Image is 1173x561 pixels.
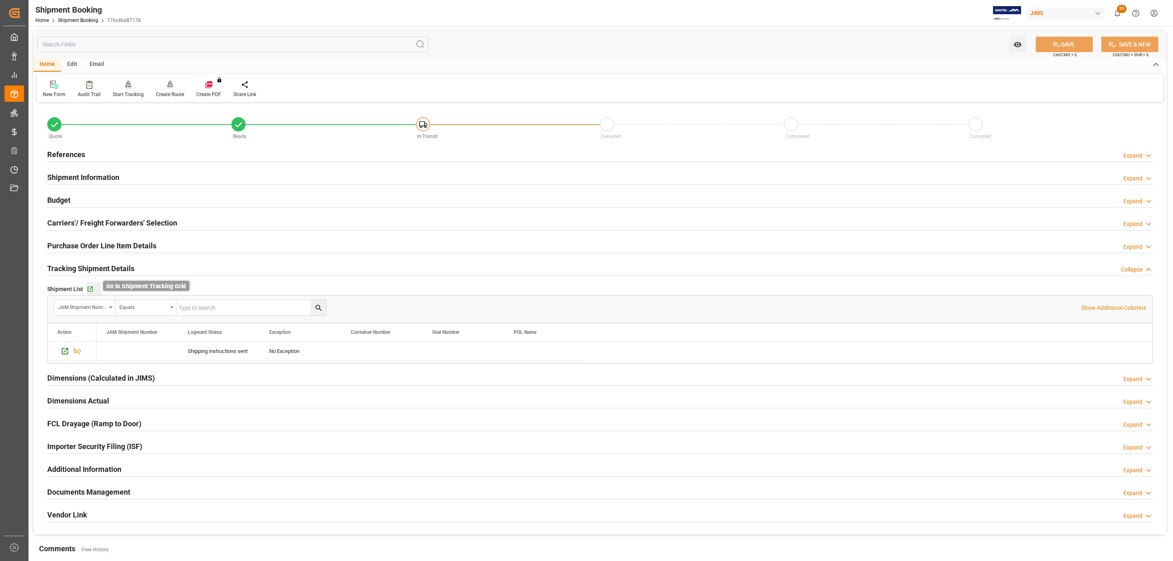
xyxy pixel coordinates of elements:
[786,134,810,139] span: Completed
[269,342,331,361] div: No Exception
[58,302,106,311] div: JAM Shipment Number
[233,134,246,139] span: Ready
[1108,4,1127,22] button: show 55 new notifications
[58,18,98,23] a: Shipment Booking
[311,300,326,316] button: search button
[188,342,250,361] div: Shipping instructions sent
[47,263,134,274] h2: Tracking Shipment Details
[156,91,184,98] div: Create Route
[119,302,167,311] div: Equals
[47,486,130,497] h2: Documents Management
[97,342,585,361] div: Press SPACE to select this row.
[1081,304,1146,312] p: Show Additional Columns
[61,58,83,72] div: Edit
[115,300,176,316] button: open menu
[1123,398,1142,406] div: Expand
[1121,265,1142,274] div: Collapse
[57,329,72,335] div: Action
[37,37,428,52] input: Search Fields
[49,134,62,139] span: Quote
[39,543,75,554] h2: Comments
[106,329,157,335] span: JAM Shipment Number
[351,329,390,335] span: Container Number
[83,58,110,72] div: Email
[1123,466,1142,475] div: Expand
[233,91,256,98] div: Share Link
[1036,37,1093,52] button: SAVE
[1123,512,1142,520] div: Expand
[993,6,1021,20] img: Exertis%20JAM%20-%20Email%20Logo.jpg_1722504956.jpg
[113,91,144,98] div: Start Tracking
[78,91,101,98] div: Audit Trail
[35,18,49,23] a: Home
[514,329,536,335] span: POL Name
[47,373,155,383] h2: Dimensions (Calculated in JIMS)
[103,281,189,291] div: Go to Shipment Tracking Grid
[47,464,121,475] h2: Additional Information
[1123,489,1142,497] div: Expand
[970,134,991,139] span: Cancelled
[47,285,83,294] span: Shipment List
[47,441,142,452] h2: Importer Security Filing (ISF)
[1009,37,1026,52] button: open menu
[1123,174,1142,183] div: Expand
[35,4,141,16] div: Shipment Booking
[47,240,156,251] h2: Purchase Order Line Item Details
[47,195,70,206] h2: Budget
[601,134,621,139] span: Delivered
[1027,7,1105,19] div: JIMS
[269,329,291,335] span: Exception
[48,342,97,361] div: Press SPACE to select this row.
[1123,151,1142,160] div: Expand
[43,91,66,98] div: New Form
[1101,37,1158,52] button: SAVE & NEW
[1127,4,1145,22] button: Help Center
[47,418,141,429] h2: FCL Drayage (Ramp to Door)
[1123,197,1142,206] div: Expand
[1053,52,1077,58] span: Ctrl/CMD + S
[47,172,119,183] h2: Shipment Information
[47,509,87,520] h2: Vendor Link
[176,300,326,316] input: Type to search
[432,329,459,335] span: Seal Number
[47,395,109,406] h2: Dimensions Actual
[54,300,115,316] button: open menu
[1113,52,1149,58] span: Ctrl/CMD + Shift + S
[188,329,222,335] span: Logward Status
[1123,375,1142,383] div: Expand
[47,149,85,160] h2: References
[417,134,438,139] span: In-Transit
[47,217,177,228] h2: Carriers'/ Freight Forwarders' Selection
[1123,220,1142,228] div: Expand
[1123,243,1142,251] div: Expand
[33,58,61,72] div: Home
[81,547,109,552] a: View History
[1117,5,1127,13] span: 55
[87,282,101,296] button: Go to Shipment Tracking Grid
[1027,5,1108,21] button: JIMS
[1123,443,1142,452] div: Expand
[1123,421,1142,429] div: Expand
